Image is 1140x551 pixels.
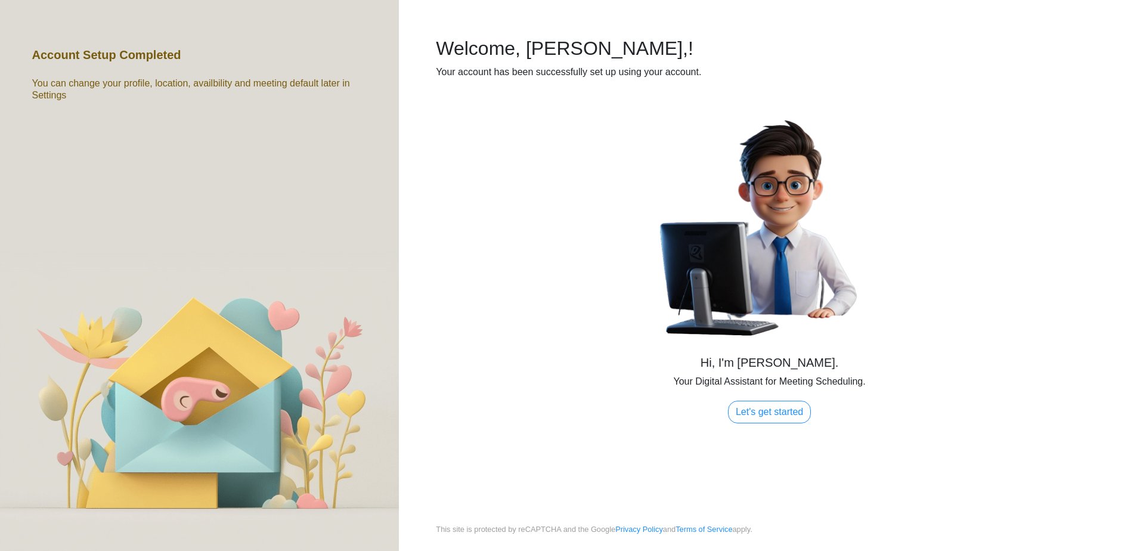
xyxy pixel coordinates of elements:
[436,524,752,551] small: This site is protected by reCAPTCHA and the Google and apply.
[676,525,732,534] a: Terms of Service
[436,37,1103,60] h2: Welcome, [PERSON_NAME],!
[728,401,811,423] a: Let's get started
[615,525,663,534] a: Privacy Policy
[32,48,181,62] h5: Account Setup Completed
[673,374,865,389] p: Your Digital Assistant for Meeting Scheduling.
[436,65,1103,79] div: Your account has been successfully set up using your account.
[701,355,839,370] h5: Hi, I'm [PERSON_NAME].
[655,113,883,341] img: Ray.png
[32,78,367,100] h6: You can change your profile, location, availbility and meeting default later in Settings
